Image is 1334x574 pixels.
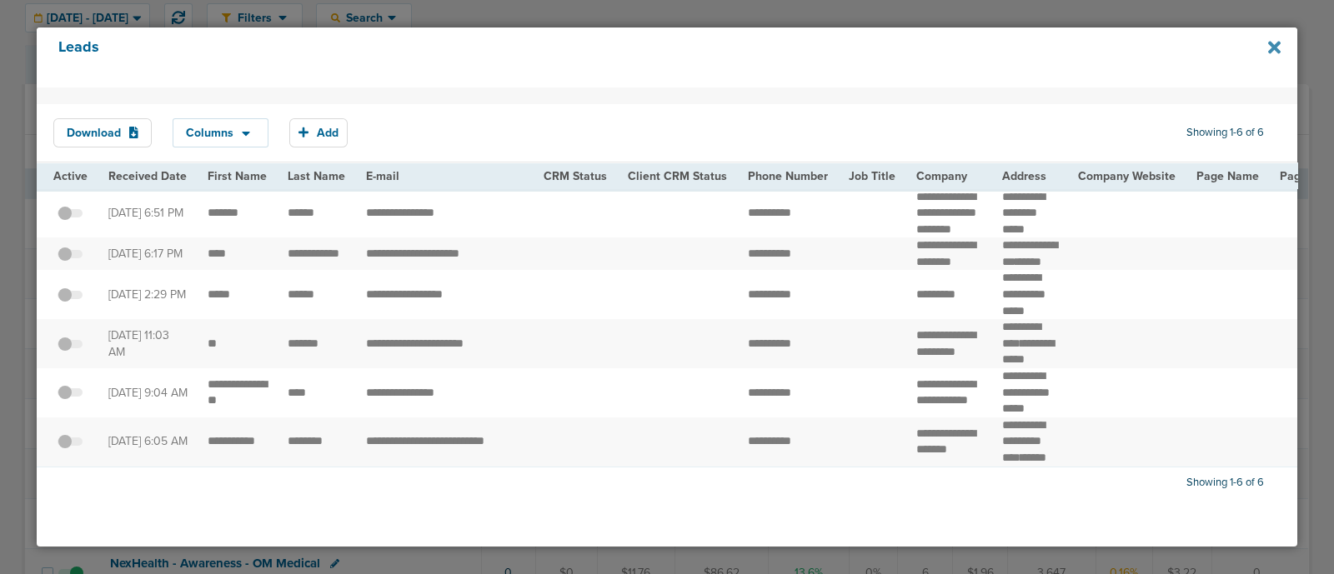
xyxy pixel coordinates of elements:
[53,118,152,147] button: Download
[366,169,399,183] span: E-mail
[1067,163,1186,189] th: Company Website
[992,163,1068,189] th: Address
[1186,476,1264,490] span: Showing 1-6 of 6
[839,163,906,189] th: Job Title
[98,319,198,368] td: [DATE] 11:03 AM
[98,237,198,270] td: [DATE] 6:17 PM
[748,169,828,183] span: Phone Number
[98,270,198,319] td: [DATE] 2:29 PM
[58,38,1158,77] h4: Leads
[186,127,233,139] span: Columns
[98,189,198,238] td: [DATE] 6:51 PM
[618,163,738,189] th: Client CRM Status
[317,126,339,140] span: Add
[1186,126,1264,140] span: Showing 1-6 of 6
[208,169,267,183] span: First Name
[288,169,345,183] span: Last Name
[906,163,992,189] th: Company
[1280,169,1332,183] span: Page URL
[108,169,187,183] span: Received Date
[53,169,88,183] span: Active
[1186,163,1269,189] th: Page Name
[289,118,348,147] button: Add
[98,368,198,417] td: [DATE] 9:04 AM
[98,417,198,467] td: [DATE] 6:05 AM
[544,169,607,183] span: CRM Status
